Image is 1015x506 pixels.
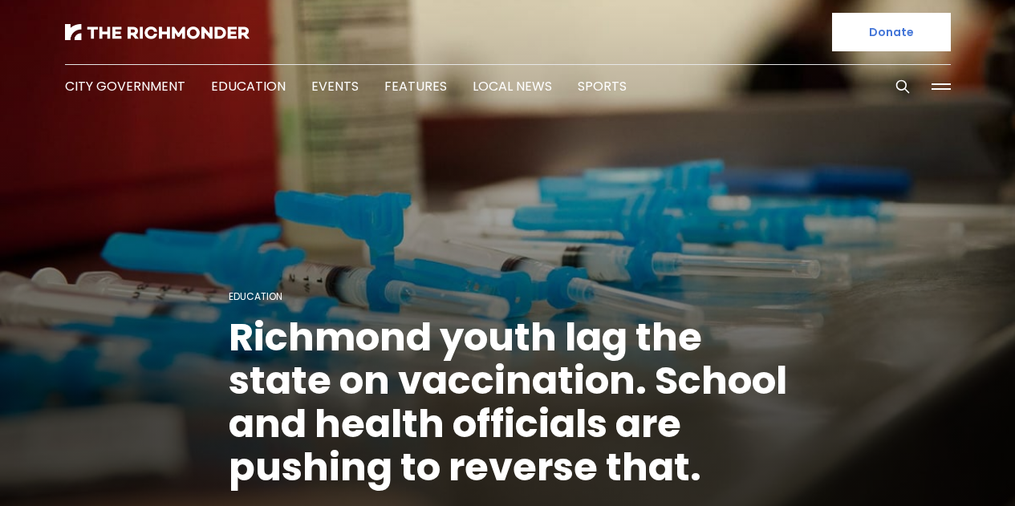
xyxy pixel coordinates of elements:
[229,289,282,303] a: Education
[65,77,185,95] a: City Government
[65,24,250,40] img: The Richmonder
[879,427,1015,506] iframe: portal-trigger
[229,316,787,489] h1: Richmond youth lag the state on vaccination. School and health officials are pushing to reverse t...
[832,13,951,51] a: Donate
[311,77,359,95] a: Events
[473,77,552,95] a: Local News
[891,75,915,99] button: Search this site
[211,77,286,95] a: Education
[578,77,627,95] a: Sports
[384,77,447,95] a: Features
